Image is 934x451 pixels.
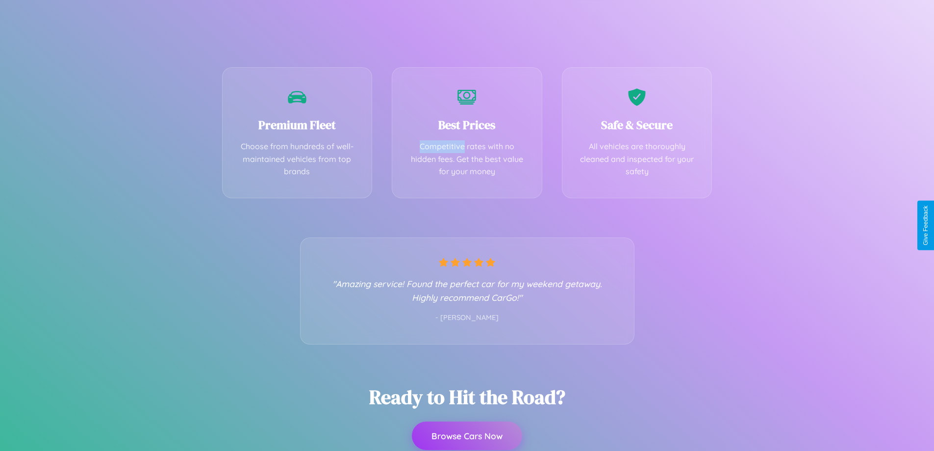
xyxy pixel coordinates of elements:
h3: Premium Fleet [237,117,357,133]
button: Browse Cars Now [412,422,522,450]
p: Competitive rates with no hidden fees. Get the best value for your money [407,140,527,178]
p: "Amazing service! Found the perfect car for my weekend getaway. Highly recommend CarGo!" [320,277,614,304]
h2: Ready to Hit the Road? [369,384,565,410]
h3: Best Prices [407,117,527,133]
div: Give Feedback [922,206,929,245]
p: All vehicles are thoroughly cleaned and inspected for your safety [577,140,697,178]
h3: Safe & Secure [577,117,697,133]
p: - [PERSON_NAME] [320,312,614,324]
p: Choose from hundreds of well-maintained vehicles from top brands [237,140,357,178]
